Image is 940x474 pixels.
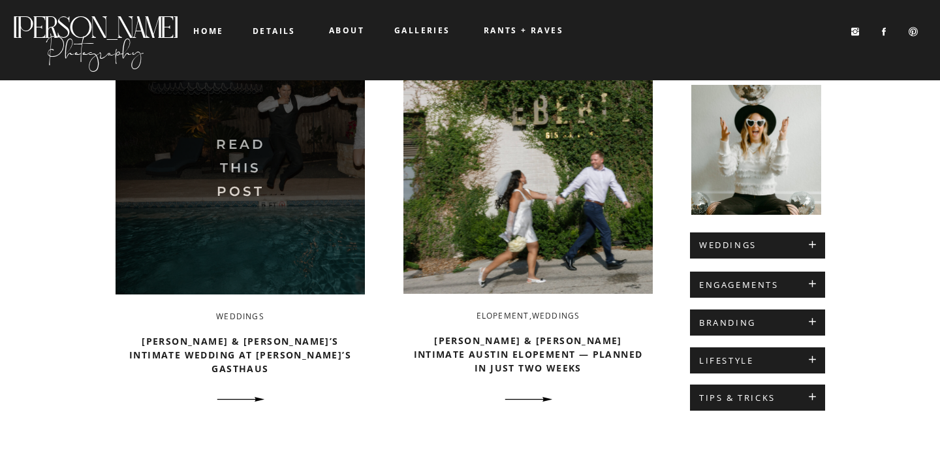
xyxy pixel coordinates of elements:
[11,10,179,32] a: [PERSON_NAME]
[253,27,290,35] a: details
[532,310,580,321] a: Weddings
[484,25,563,36] b: RANTS + RAVES
[329,26,364,35] a: about
[699,356,816,366] a: LIFESTYLE
[403,31,653,294] a: Mae & Clayton’s Intimate Austin Elopement — Planned in Just Two Weeks
[699,393,816,403] a: TIPS & TRICKS
[193,27,224,35] a: home
[329,25,364,36] b: about
[414,334,643,374] a: [PERSON_NAME] & [PERSON_NAME] Intimate Austin Elopement — Planned in Just Two Weeks
[253,25,296,37] b: details
[216,311,264,322] a: Weddings
[11,25,179,69] a: Photography
[116,31,365,294] a: Bella & Cristian’s Intimate Wedding at Sophie’s Gasthaus
[394,25,450,36] b: galleries
[466,311,590,321] h3: ,
[499,388,557,411] a: Mae & Clayton’s Intimate Austin Elopement — Planned in Just Two Weeks
[394,26,448,35] a: galleries
[129,335,351,375] a: [PERSON_NAME] & [PERSON_NAME]’s Intimate Wedding at [PERSON_NAME]’s Gasthaus
[211,388,270,411] a: Bella & Cristian’s Intimate Wedding at Sophie’s Gasthaus
[699,318,816,328] a: BRANDING
[477,310,529,321] a: Elopement
[471,26,576,35] a: RANTS + RAVES
[193,25,224,37] b: home
[699,240,816,251] a: WEDDINGS
[699,280,816,291] a: ENGAGEMENTS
